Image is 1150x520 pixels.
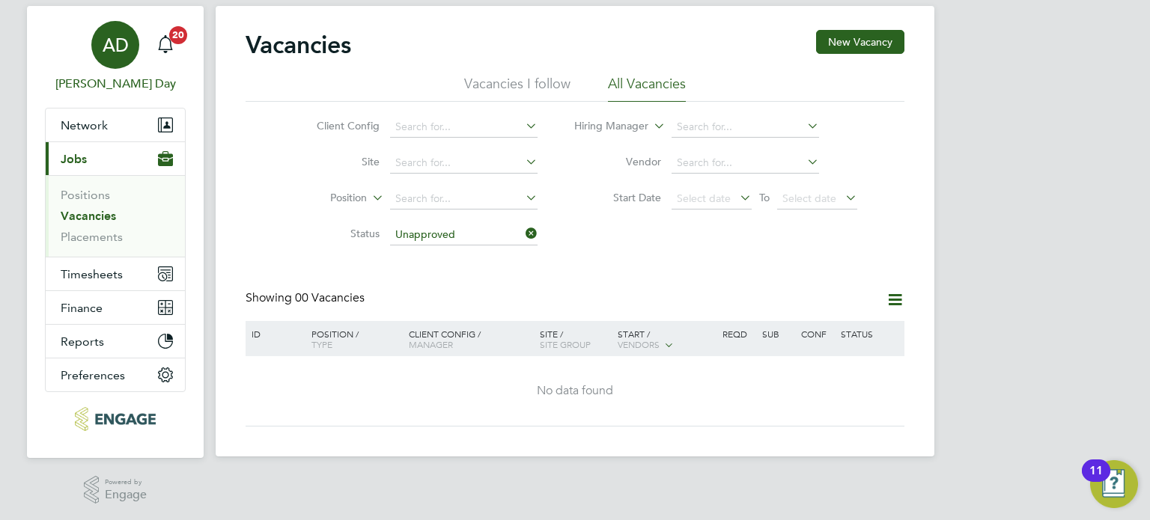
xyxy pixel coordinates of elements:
[755,188,774,207] span: To
[575,155,661,168] label: Vendor
[390,117,538,138] input: Search for...
[281,191,367,206] label: Position
[75,407,155,431] img: morganhunt-logo-retina.png
[46,291,185,324] button: Finance
[390,224,538,245] input: Select one
[1089,471,1103,490] div: 11
[293,227,380,240] label: Status
[45,407,186,431] a: Go to home page
[105,489,147,501] span: Engage
[61,230,123,244] a: Placements
[248,383,902,399] div: No data found
[45,75,186,93] span: Amie Day
[27,6,204,458] nav: Main navigation
[61,152,87,166] span: Jobs
[618,338,660,350] span: Vendors
[672,117,819,138] input: Search for...
[61,188,110,202] a: Positions
[295,290,365,305] span: 00 Vacancies
[61,301,103,315] span: Finance
[562,119,648,134] label: Hiring Manager
[390,189,538,209] input: Search for...
[837,321,902,346] div: Status
[409,338,453,350] span: Manager
[46,325,185,358] button: Reports
[46,175,185,257] div: Jobs
[677,192,731,205] span: Select date
[169,26,187,44] span: 20
[246,30,351,60] h2: Vacancies
[758,321,797,346] div: Sub
[84,476,147,504] a: Powered byEngage
[608,75,686,102] li: All Vacancies
[614,321,719,358] div: Start /
[464,75,571,102] li: Vacancies I follow
[105,476,147,489] span: Powered by
[797,321,836,346] div: Conf
[782,192,836,205] span: Select date
[1090,460,1138,508] button: Open Resource Center, 11 new notifications
[61,368,125,382] span: Preferences
[816,30,904,54] button: New Vacancy
[293,119,380,132] label: Client Config
[61,267,123,281] span: Timesheets
[46,257,185,290] button: Timesheets
[575,191,661,204] label: Start Date
[150,21,180,69] a: 20
[300,321,405,357] div: Position /
[540,338,591,350] span: Site Group
[45,21,186,93] a: AD[PERSON_NAME] Day
[246,290,368,306] div: Showing
[46,142,185,175] button: Jobs
[405,321,536,357] div: Client Config /
[719,321,758,346] div: Reqd
[536,321,615,357] div: Site /
[61,118,108,132] span: Network
[293,155,380,168] label: Site
[103,35,129,55] span: AD
[46,108,185,141] button: Network
[61,334,104,349] span: Reports
[61,209,116,223] a: Vacancies
[46,358,185,391] button: Preferences
[248,321,300,346] div: ID
[672,153,819,174] input: Search for...
[311,338,332,350] span: Type
[390,153,538,174] input: Search for...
